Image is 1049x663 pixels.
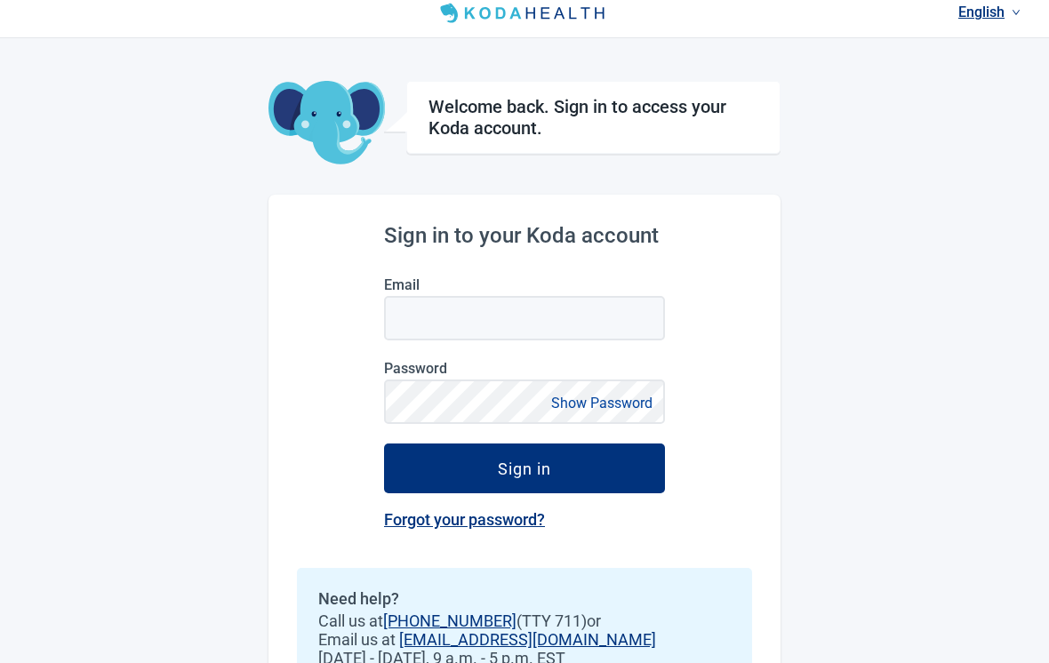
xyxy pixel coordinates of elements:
div: Sign in [498,459,551,477]
h2: Sign in to your Koda account [384,223,665,248]
img: Koda Elephant [268,81,385,166]
a: [PHONE_NUMBER] [383,611,516,630]
label: Password [384,360,665,377]
span: Call us at (TTY 711) or [318,611,731,630]
label: Email [384,276,665,293]
button: Sign in [384,443,665,493]
h1: Welcome back. Sign in to access your Koda account. [428,96,758,139]
a: Forgot your password? [384,510,545,529]
h2: Need help? [318,589,731,608]
button: Show Password [546,391,658,415]
span: down [1012,8,1021,17]
span: Email us at [318,630,731,649]
a: [EMAIL_ADDRESS][DOMAIN_NAME] [399,630,656,649]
